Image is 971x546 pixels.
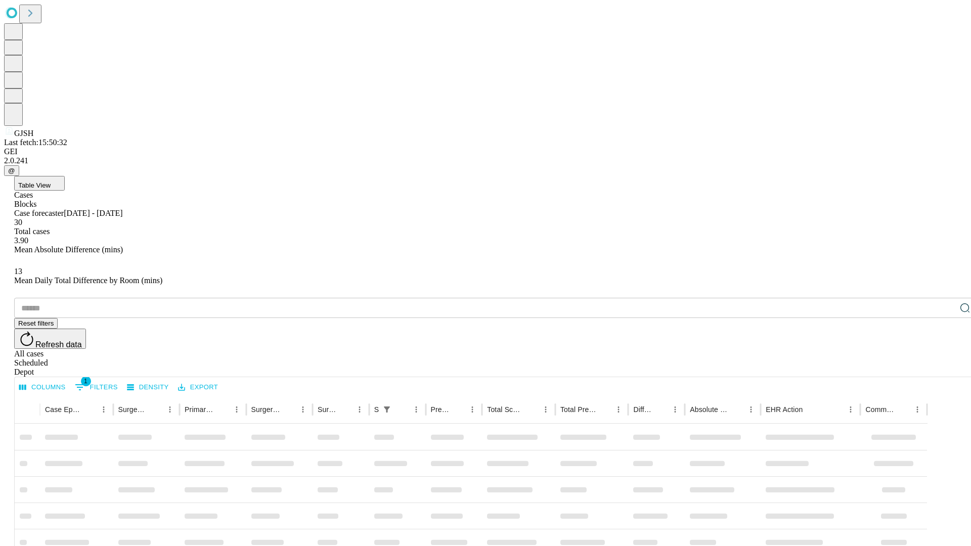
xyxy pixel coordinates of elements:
[451,402,465,417] button: Sort
[560,405,597,414] div: Total Predicted Duration
[487,405,523,414] div: Total Scheduled Duration
[744,402,758,417] button: Menu
[97,402,111,417] button: Menu
[395,402,409,417] button: Sort
[14,227,50,236] span: Total cases
[4,156,967,165] div: 2.0.241
[17,380,68,395] button: Select columns
[654,402,668,417] button: Sort
[149,402,163,417] button: Sort
[910,402,924,417] button: Menu
[597,402,611,417] button: Sort
[409,402,423,417] button: Menu
[4,147,967,156] div: GEI
[14,209,64,217] span: Case forecaster
[64,209,122,217] span: [DATE] - [DATE]
[374,405,379,414] div: Scheduled In Room Duration
[14,267,22,276] span: 13
[118,405,148,414] div: Surgeon Name
[380,402,394,417] div: 1 active filter
[185,405,214,414] div: Primary Service
[611,402,626,417] button: Menu
[18,181,51,189] span: Table View
[865,405,895,414] div: Comments
[14,318,58,329] button: Reset filters
[8,167,15,174] span: @
[539,402,553,417] button: Menu
[72,379,120,395] button: Show filters
[352,402,367,417] button: Menu
[844,402,858,417] button: Menu
[124,380,171,395] button: Density
[690,405,729,414] div: Absolute Difference
[82,402,97,417] button: Sort
[668,402,682,417] button: Menu
[14,176,65,191] button: Table View
[380,402,394,417] button: Show filters
[35,340,82,349] span: Refresh data
[730,402,744,417] button: Sort
[804,402,818,417] button: Sort
[175,380,220,395] button: Export
[465,402,479,417] button: Menu
[163,402,177,417] button: Menu
[215,402,230,417] button: Sort
[4,138,67,147] span: Last fetch: 15:50:32
[45,405,81,414] div: Case Epic Id
[431,405,451,414] div: Predicted In Room Duration
[318,405,337,414] div: Surgery Date
[14,245,123,254] span: Mean Absolute Difference (mins)
[524,402,539,417] button: Sort
[18,320,54,327] span: Reset filters
[896,402,910,417] button: Sort
[14,218,22,226] span: 30
[81,376,91,386] span: 1
[14,129,33,138] span: GJSH
[282,402,296,417] button: Sort
[230,402,244,417] button: Menu
[296,402,310,417] button: Menu
[766,405,803,414] div: EHR Action
[14,236,28,245] span: 3.90
[4,165,19,176] button: @
[633,405,653,414] div: Difference
[338,402,352,417] button: Sort
[14,329,86,349] button: Refresh data
[14,276,162,285] span: Mean Daily Total Difference by Room (mins)
[251,405,281,414] div: Surgery Name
